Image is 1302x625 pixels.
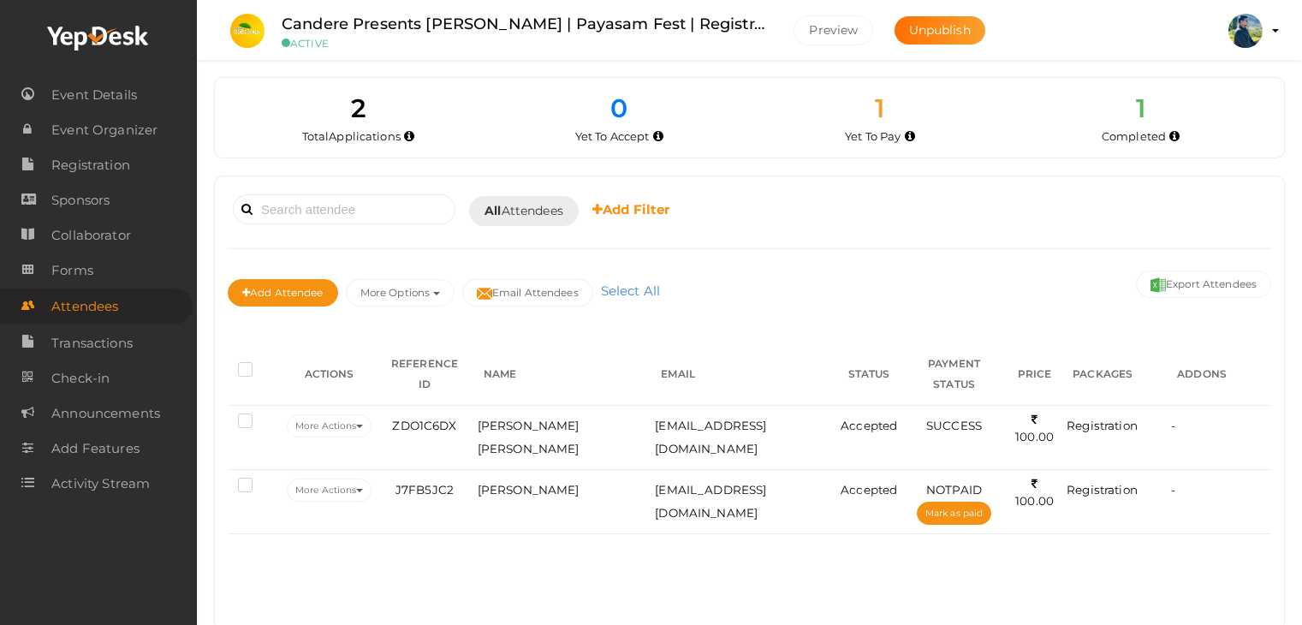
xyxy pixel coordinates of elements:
[845,129,901,143] span: Yet To Pay
[51,396,160,431] span: Announcements
[346,279,455,307] button: More Options
[575,129,650,143] span: Yet To Accept
[651,343,836,406] th: EMAIL
[1102,129,1166,143] span: Completed
[228,279,338,307] button: Add Attendee
[875,92,884,124] span: 1
[404,132,414,141] i: Total number of applications
[653,132,663,141] i: Yet to be accepted by organizer
[1169,132,1180,141] i: Accepted and completed payment succesfully
[655,419,766,455] span: [EMAIL_ADDRESS][DOMAIN_NAME]
[610,92,627,124] span: 0
[905,132,915,141] i: Accepted by organizer and yet to make payment
[655,483,766,520] span: [EMAIL_ADDRESS][DOMAIN_NAME]
[287,479,372,502] button: More Actions
[329,129,401,143] span: Applications
[901,343,1007,406] th: PAYMENT STATUS
[282,12,768,37] label: Candere Presents [PERSON_NAME] | Payasam Fest | Registration
[1171,483,1175,497] span: -
[287,414,372,437] button: More Actions
[282,37,768,50] small: ACTIVE
[836,343,901,406] th: STATUS
[51,467,150,501] span: Activity Stream
[1007,343,1062,406] th: PRICE
[1171,419,1175,432] span: -
[917,502,991,525] button: Mark as paid
[485,203,501,218] b: All
[51,361,110,396] span: Check-in
[1150,277,1166,293] img: excel.svg
[1136,92,1145,124] span: 1
[51,289,118,324] span: Attendees
[473,343,651,406] th: NAME
[351,92,366,124] span: 2
[395,483,454,497] span: J7FB5JC2
[794,15,873,45] button: Preview
[391,357,458,390] span: REFERENCE ID
[230,14,265,48] img: PPFXFEEN_small.png
[51,113,158,147] span: Event Organizer
[478,419,580,455] span: [PERSON_NAME] [PERSON_NAME]
[592,201,670,217] b: Add Filter
[1136,271,1271,298] button: Export Attendees
[841,483,897,497] span: Accepted
[51,432,140,466] span: Add Features
[926,419,982,432] span: SUCCESS
[485,202,563,220] span: Attendees
[233,194,455,224] input: Search attendee
[51,326,133,360] span: Transactions
[1067,419,1138,432] span: Registration
[51,218,131,253] span: Collaborator
[1062,343,1167,406] th: PACKAGES
[597,283,664,299] a: Select All
[282,343,376,406] th: ACTIONS
[925,508,983,519] span: Mark as paid
[392,419,456,432] span: ZDO1C6DX
[1067,483,1138,497] span: Registration
[1015,413,1054,444] span: 100.00
[51,183,110,217] span: Sponsors
[1228,14,1263,48] img: ACg8ocImFeownhHtboqxd0f2jP-n9H7_i8EBYaAdPoJXQiB63u4xhcvD=s100
[478,483,580,497] span: [PERSON_NAME]
[926,483,982,497] span: NOTPAID
[51,78,137,112] span: Event Details
[477,286,492,301] img: mail-filled.svg
[302,129,401,143] span: Total
[1167,343,1271,406] th: ADDONS
[895,16,985,45] button: Unpublish
[841,419,897,432] span: Accepted
[462,279,593,307] button: Email Attendees
[1015,477,1054,509] span: 100.00
[51,148,130,182] span: Registration
[909,22,971,38] span: Unpublish
[51,253,93,288] span: Forms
